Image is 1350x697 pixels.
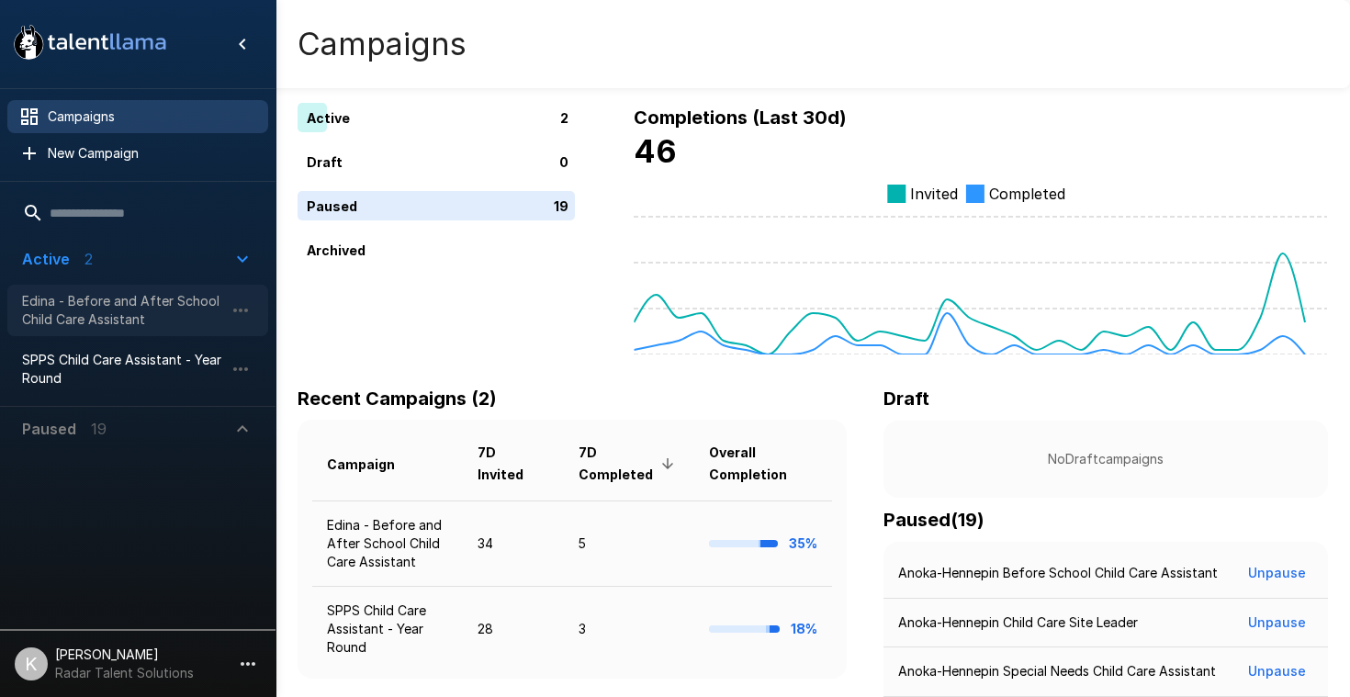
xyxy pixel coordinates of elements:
p: 19 [554,197,568,216]
b: Completions (Last 30d) [634,107,847,129]
p: Anoka-Hennepin Child Care Site Leader [898,613,1138,632]
p: 0 [559,152,568,172]
td: 28 [463,587,565,672]
span: 7D Completed [579,442,680,486]
span: Overall Completion [709,442,817,486]
td: 5 [564,500,694,586]
p: Anoka-Hennepin Before School Child Care Assistant [898,564,1218,582]
b: Paused ( 19 ) [883,509,984,531]
td: SPPS Child Care Assistant - Year Round [312,587,463,672]
b: 35% [789,535,817,551]
p: No Draft campaigns [913,450,1299,468]
b: 18% [791,621,817,636]
td: 34 [463,500,565,586]
span: 7D Invited [478,442,550,486]
span: Campaign [327,454,419,476]
h4: Campaigns [298,25,467,63]
p: 2 [560,108,568,128]
button: Unpause [1241,556,1313,590]
button: Unpause [1241,606,1313,640]
td: Edina - Before and After School Child Care Assistant [312,500,463,586]
td: 3 [564,587,694,672]
b: Draft [883,388,929,410]
button: Unpause [1241,655,1313,689]
b: Recent Campaigns (2) [298,388,497,410]
b: 46 [634,132,677,170]
p: Anoka-Hennepin Special Needs Child Care Assistant [898,662,1216,680]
